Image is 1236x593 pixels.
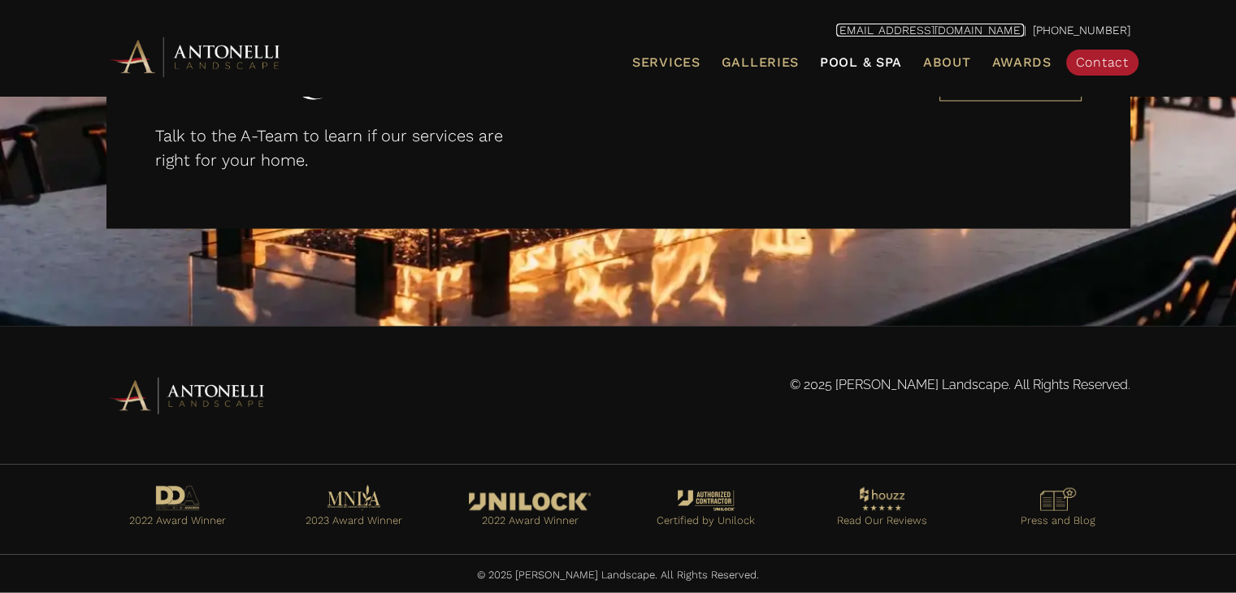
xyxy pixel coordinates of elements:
span: Services [632,56,700,69]
p: | [PHONE_NUMBER] [106,20,1130,41]
span: Contact [1076,54,1129,70]
img: Antonelli Horizontal Logo [106,34,285,79]
a: Galleries [715,52,805,73]
a: Go to https://antonellilandscape.com/pool-and-spa/executive-sweet/ [106,482,250,539]
a: Pool & Spa [813,52,909,73]
a: About [917,52,978,73]
span: About [923,56,971,69]
a: Contact [1066,50,1138,76]
a: Go to https://antonellilandscape.com/press-media/ [987,484,1130,538]
span: Pool & Spa [820,54,902,70]
p: Talk to the A-Team to learn if our services are right for your home. [155,123,505,172]
a: Go to https://www.houzz.com/professionals/landscape-architects-and-landscape-designers/antonelli-... [810,483,954,539]
img: antonelli-logo-horizontal [106,375,269,416]
span: Have Questions? Let Us Know! [155,58,817,102]
a: Services [626,52,707,73]
p: © 2025 [PERSON_NAME] Landscape. All Rights Reserved. [635,375,1130,395]
a: Go to https://antonellilandscape.com/unilock-authorized-contractor/ [635,487,778,539]
span: Awards [991,54,1051,70]
a: Go to https://antonellilandscape.com/featured-projects/the-white-house/ [458,489,602,539]
a: Awards [985,52,1057,73]
p: © 2025 [PERSON_NAME] Landscape. All Rights Reserved. [106,565,1130,585]
a: Go to https://antonellilandscape.com/pool-and-spa/dont-stop-believing/ [282,481,426,539]
span: Galleries [722,54,799,70]
a: [EMAIL_ADDRESS][DOMAIN_NAME] [836,24,1024,37]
